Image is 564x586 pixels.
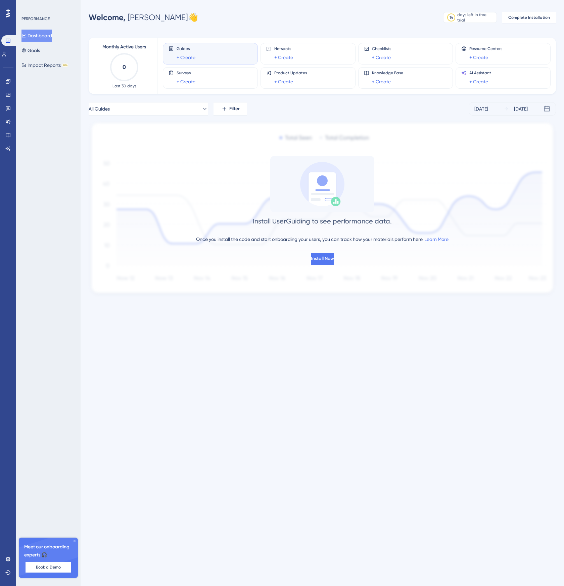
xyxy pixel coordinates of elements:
span: All Guides [89,105,110,113]
button: Filter [214,102,247,116]
button: Complete Installation [502,12,556,23]
button: Dashboard [21,30,52,42]
button: Book a Demo [26,562,71,573]
button: All Guides [89,102,208,116]
button: Install Now [311,253,334,265]
div: [DATE] [474,105,488,113]
span: Hotspots [274,46,293,51]
span: Guides [177,46,195,51]
a: + Create [372,78,391,86]
a: + Create [274,53,293,61]
span: Welcome, [89,12,126,22]
span: Monthly Active Users [102,43,146,51]
span: Last 30 days [112,83,136,89]
button: Impact ReportsBETA [21,59,68,71]
a: + Create [177,78,195,86]
div: 14 [450,15,453,20]
span: Install Now [311,255,334,263]
img: 1ec67ef948eb2d50f6bf237e9abc4f97.svg [89,121,556,297]
text: 0 [123,64,126,70]
a: Learn More [424,237,449,242]
span: Knowledge Base [372,70,403,76]
a: + Create [274,78,293,86]
span: Meet our onboarding experts 🎧 [24,543,73,559]
div: days left in free trial [457,12,495,23]
div: [DATE] [514,105,528,113]
span: AI Assistant [469,70,491,76]
a: + Create [469,78,488,86]
div: [PERSON_NAME] 👋 [89,12,198,23]
span: Book a Demo [36,564,61,570]
span: Product Updates [274,70,307,76]
button: Goals [21,44,40,56]
span: Resource Centers [469,46,502,51]
a: + Create [372,53,391,61]
span: Complete Installation [508,15,550,20]
div: PERFORMANCE [21,16,50,22]
span: Checklists [372,46,391,51]
span: Surveys [177,70,195,76]
span: Filter [229,105,240,113]
a: + Create [177,53,195,61]
div: Once you install the code and start onboarding your users, you can track how your materials perfo... [196,235,449,243]
a: + Create [469,53,488,61]
div: Install UserGuiding to see performance data. [253,216,392,226]
div: BETA [62,64,68,67]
